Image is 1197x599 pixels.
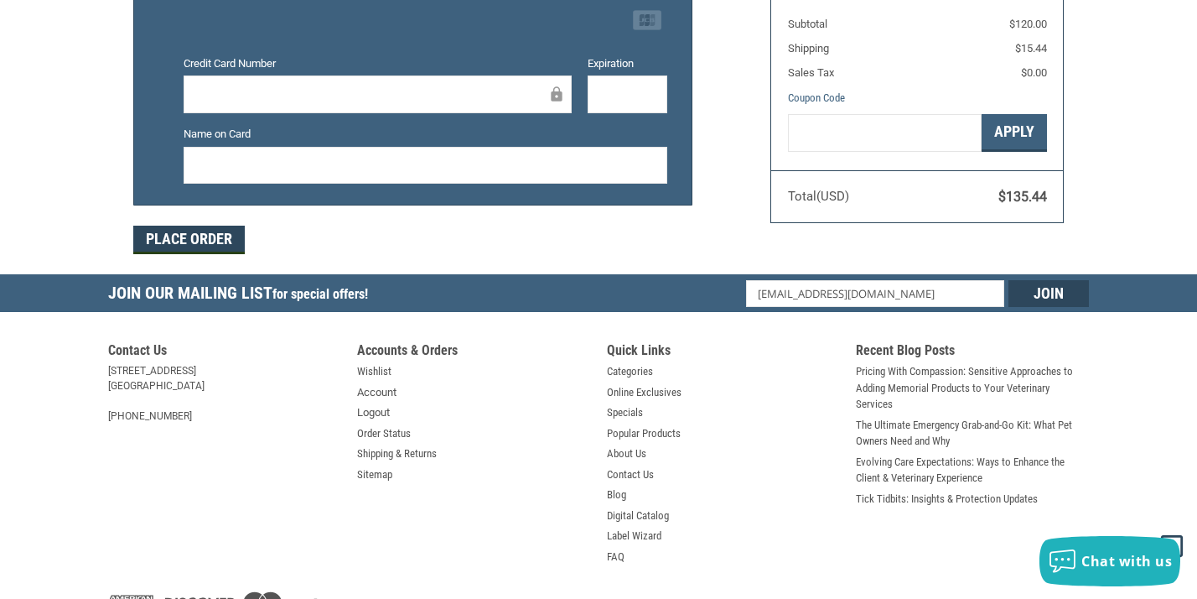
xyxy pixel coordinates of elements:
a: Categories [607,363,653,380]
a: Specials [607,404,643,421]
a: Contact Us [607,466,654,483]
h5: Contact Us [108,342,341,363]
a: The Ultimate Emergency Grab-and-Go Kit: What Pet Owners Need and Why [856,417,1089,450]
span: Shipping [788,42,829,55]
h5: Quick Links [607,342,840,363]
a: Digital Catalog [607,508,669,524]
h5: Join Our Mailing List [108,274,376,317]
input: Join [1008,280,1089,307]
span: for special offers! [272,286,368,302]
a: Popular Products [607,425,681,442]
a: Sitemap [357,466,392,483]
a: Online Exclusives [607,384,681,401]
span: $15.44 [1015,42,1047,55]
a: Tick Tidbits: Insights & Protection Updates [856,491,1038,508]
input: Email [746,280,1005,307]
span: Chat with us [1081,552,1172,570]
h5: Recent Blog Posts [856,342,1089,363]
a: Label Wizard [607,528,661,544]
address: [STREET_ADDRESS] [GEOGRAPHIC_DATA] [PHONE_NUMBER] [108,363,341,424]
label: Expiration [588,55,667,72]
button: Place Order [133,226,245,254]
span: $120.00 [1009,18,1047,30]
a: Order Status [357,425,411,442]
a: Coupon Code [788,91,845,104]
a: Shipping & Returns [357,445,437,462]
h5: Accounts & Orders [357,342,590,363]
button: Apply [982,114,1047,152]
a: Evolving Care Expectations: Ways to Enhance the Client & Veterinary Experience [856,454,1089,487]
label: Name on Card [184,126,667,143]
span: $0.00 [1021,66,1047,79]
span: Subtotal [788,18,827,30]
span: Sales Tax [788,66,834,79]
a: Pricing With Compassion: Sensitive Approaches to Adding Memorial Products to Your Veterinary Serv... [856,363,1089,413]
a: Wishlist [357,363,391,380]
span: $135.44 [998,189,1047,205]
span: Total (USD) [788,189,849,204]
input: Gift Certificate or Coupon Code [788,114,982,152]
label: Credit Card Number [184,55,572,72]
a: Account [357,384,396,401]
button: Chat with us [1039,536,1180,586]
a: Logout [357,404,390,421]
a: FAQ [607,549,624,565]
a: Blog [607,487,626,503]
a: About Us [607,445,646,462]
